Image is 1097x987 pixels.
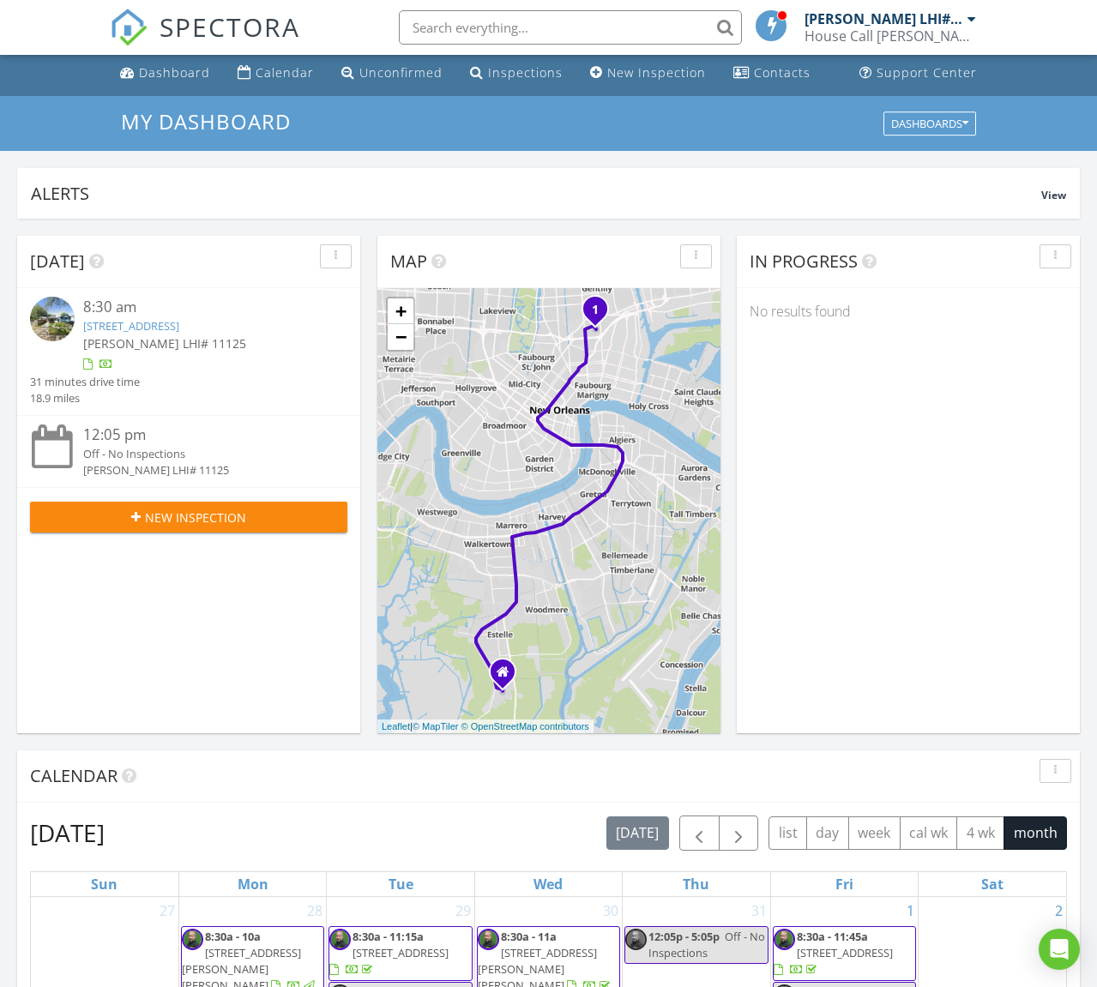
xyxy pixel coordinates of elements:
[530,872,566,896] a: Wednesday
[83,446,322,462] div: Off - No Inspections
[719,815,759,851] button: Next month
[754,64,811,81] div: Contacts
[31,182,1041,205] div: Alerts
[83,462,322,478] div: [PERSON_NAME] LHI# 11125
[30,374,140,390] div: 31 minutes drive time
[329,929,351,950] img: c1375d84f9624ff1ba1b2170d29ef341_1_201_a.jpeg
[329,929,449,977] a: 8:30a - 11:15a [STREET_ADDRESS]
[110,9,148,46] img: The Best Home Inspection Software - Spectora
[385,872,417,896] a: Tuesday
[399,10,742,45] input: Search everything...
[883,111,976,135] button: Dashboards
[606,816,669,850] button: [DATE]
[377,719,594,734] div: |
[1039,929,1080,970] div: Open Intercom Messenger
[30,764,118,787] span: Calendar
[388,298,413,324] a: Zoom in
[750,250,858,273] span: In Progress
[625,929,647,950] img: c1375d84f9624ff1ba1b2170d29ef341_1_201_a.jpeg
[110,23,300,59] a: SPECTORA
[30,297,347,406] a: 8:30 am [STREET_ADDRESS] [PERSON_NAME] LHI# 11125 31 minutes drive time 18.9 miles
[769,816,807,850] button: list
[1004,816,1067,850] button: month
[160,9,300,45] span: SPECTORA
[737,288,1080,334] div: No results found
[234,872,272,896] a: Monday
[648,929,720,944] span: 12:05p - 5:05p
[595,309,606,319] div: 3624 Clematis St, New Orleans, LA 70122
[413,721,459,731] a: © MapTiler
[503,671,513,682] div: 4813 Grand Terre Drive, Marrero LA 70072
[382,721,410,731] a: Leaflet
[891,117,968,129] div: Dashboards
[156,897,178,924] a: Go to July 27, 2025
[256,64,314,81] div: Calendar
[139,64,210,81] div: Dashboard
[83,424,322,446] div: 12:05 pm
[832,872,857,896] a: Friday
[488,64,563,81] div: Inspections
[648,929,765,960] span: Off - No Inspections
[805,10,963,27] div: [PERSON_NAME] LHI# 11125
[797,945,893,960] span: [STREET_ADDRESS]
[592,304,599,316] i: 1
[903,897,918,924] a: Go to August 1, 2025
[679,872,713,896] a: Thursday
[353,945,449,960] span: [STREET_ADDRESS]
[145,509,246,527] span: New Inspection
[806,816,849,850] button: day
[773,926,916,982] a: 8:30a - 11:45a [STREET_ADDRESS]
[877,64,977,81] div: Support Center
[452,897,474,924] a: Go to July 29, 2025
[853,57,984,89] a: Support Center
[607,64,706,81] div: New Inspection
[335,57,449,89] a: Unconfirmed
[30,502,347,533] button: New Inspection
[463,57,570,89] a: Inspections
[30,390,140,406] div: 18.9 miles
[956,816,1004,850] button: 4 wk
[121,107,291,135] span: My Dashboard
[461,721,589,731] a: © OpenStreetMap contributors
[1052,897,1066,924] a: Go to August 2, 2025
[30,250,85,273] span: [DATE]
[726,57,817,89] a: Contacts
[797,929,868,944] span: 8:30a - 11:45a
[774,929,795,950] img: c1375d84f9624ff1ba1b2170d29ef341_1_201_a.jpeg
[87,872,121,896] a: Sunday
[748,897,770,924] a: Go to July 31, 2025
[231,57,321,89] a: Calendar
[113,57,217,89] a: Dashboard
[583,57,713,89] a: New Inspection
[304,897,326,924] a: Go to July 28, 2025
[1041,188,1066,202] span: View
[30,297,75,341] img: streetview
[600,897,622,924] a: Go to July 30, 2025
[805,27,976,45] div: House Call NOLA ©2023 House Call
[978,872,1007,896] a: Saturday
[848,816,901,850] button: week
[501,929,557,944] span: 8:30a - 11a
[774,929,893,977] a: 8:30a - 11:45a [STREET_ADDRESS]
[478,929,499,950] img: c1375d84f9624ff1ba1b2170d29ef341_1_201_a.jpeg
[83,297,322,318] div: 8:30 am
[900,816,958,850] button: cal wk
[205,929,261,944] span: 8:30a - 10a
[182,929,203,950] img: c1375d84f9624ff1ba1b2170d29ef341_1_201_a.jpeg
[679,815,720,851] button: Previous month
[83,318,179,334] a: [STREET_ADDRESS]
[83,335,246,352] span: [PERSON_NAME] LHI# 11125
[390,250,427,273] span: Map
[328,926,472,982] a: 8:30a - 11:15a [STREET_ADDRESS]
[359,64,443,81] div: Unconfirmed
[353,929,424,944] span: 8:30a - 11:15a
[30,815,105,850] h2: [DATE]
[388,324,413,350] a: Zoom out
